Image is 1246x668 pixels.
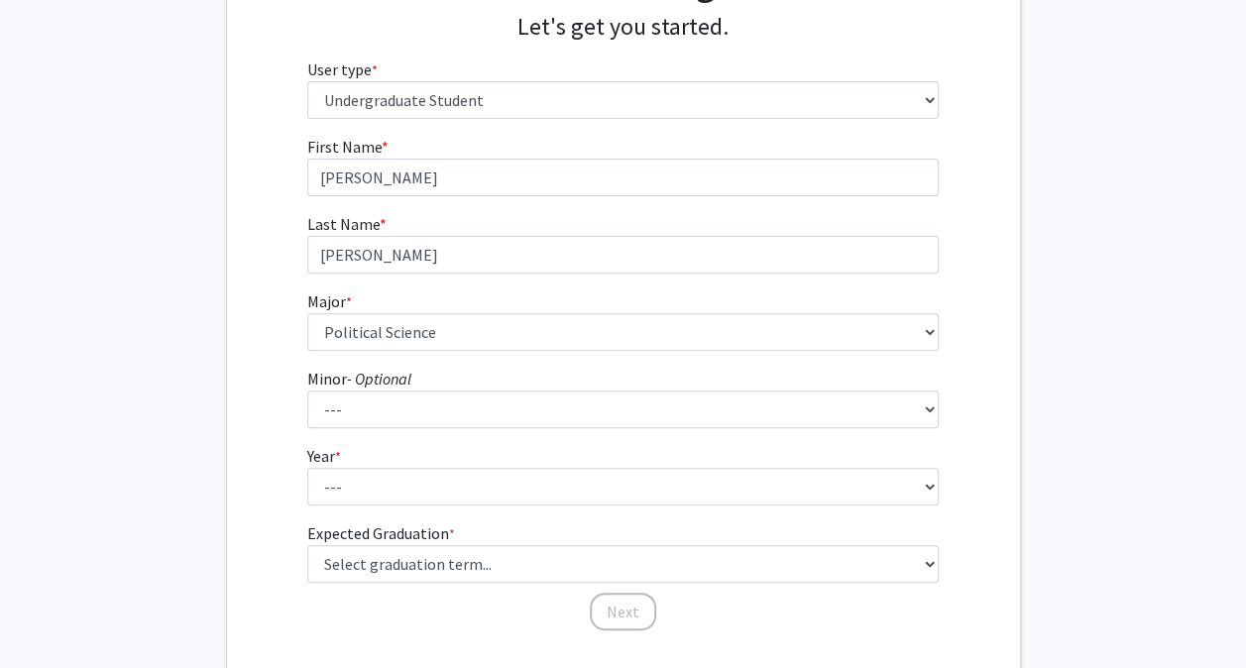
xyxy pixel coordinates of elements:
[307,137,382,157] span: First Name
[307,13,939,42] h4: Let's get you started.
[590,593,656,630] button: Next
[307,214,380,234] span: Last Name
[307,521,455,545] label: Expected Graduation
[15,579,84,653] iframe: Chat
[307,289,352,313] label: Major
[347,369,411,389] i: - Optional
[307,57,378,81] label: User type
[307,444,341,468] label: Year
[307,367,411,390] label: Minor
